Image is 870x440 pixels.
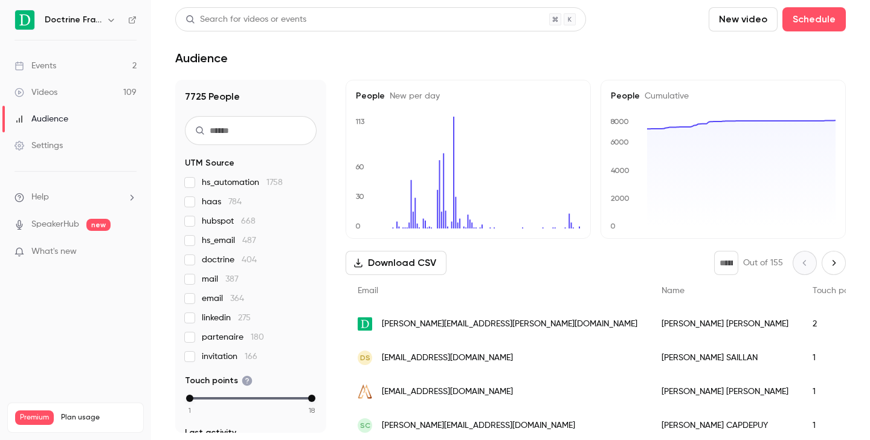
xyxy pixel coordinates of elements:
[175,51,228,65] h1: Audience
[251,333,264,341] span: 180
[360,352,370,363] span: DS
[185,157,234,169] span: UTM Source
[346,251,446,275] button: Download CSV
[813,286,862,295] span: Touch points
[202,331,264,343] span: partenaire
[355,117,365,126] text: 113
[15,410,54,425] span: Premium
[14,86,57,99] div: Videos
[14,140,63,152] div: Settings
[385,92,440,100] span: New per day
[382,318,637,331] span: [PERSON_NAME][EMAIL_ADDRESS][PERSON_NAME][DOMAIN_NAME]
[649,307,801,341] div: [PERSON_NAME] [PERSON_NAME]
[382,352,513,364] span: [EMAIL_ADDRESS][DOMAIN_NAME]
[14,191,137,204] li: help-dropdown-opener
[31,191,49,204] span: Help
[610,222,616,230] text: 0
[31,218,79,231] a: SpeakerHub
[185,375,253,387] span: Touch points
[188,405,191,416] span: 1
[662,286,685,295] span: Name
[122,247,137,257] iframe: Noticeable Trigger
[225,275,239,283] span: 387
[202,215,256,227] span: hubspot
[382,419,575,432] span: [PERSON_NAME][EMAIL_ADDRESS][DOMAIN_NAME]
[360,420,370,431] span: SC
[709,7,778,31] button: New video
[358,317,372,331] img: doctrine.fr
[186,395,193,402] div: min
[358,384,372,399] img: cmartin-avocat.fr
[202,235,256,247] span: hs_email
[202,273,239,285] span: mail
[185,89,317,104] h1: 7725 People
[242,236,256,245] span: 487
[610,117,629,126] text: 8000
[355,163,364,171] text: 60
[610,138,629,146] text: 6000
[649,341,801,375] div: [PERSON_NAME] SAILLAN
[185,13,306,26] div: Search for videos or events
[230,294,244,303] span: 364
[611,166,630,175] text: 4000
[202,254,257,266] span: doctrine
[649,375,801,409] div: [PERSON_NAME] [PERSON_NAME]
[86,219,111,231] span: new
[15,10,34,30] img: Doctrine France
[202,351,257,363] span: invitation
[228,198,242,206] span: 784
[822,251,846,275] button: Next page
[61,413,136,422] span: Plan usage
[355,222,361,230] text: 0
[743,257,783,269] p: Out of 155
[202,312,251,324] span: linkedin
[238,314,251,322] span: 275
[782,7,846,31] button: Schedule
[356,90,581,102] h5: People
[202,196,242,208] span: haas
[14,60,56,72] div: Events
[308,395,315,402] div: max
[640,92,689,100] span: Cumulative
[14,113,68,125] div: Audience
[356,192,364,201] text: 30
[611,194,630,202] text: 2000
[309,405,315,416] span: 18
[245,352,257,361] span: 166
[31,245,77,258] span: What's new
[202,176,283,189] span: hs_automation
[358,286,378,295] span: Email
[202,293,244,305] span: email
[241,217,256,225] span: 668
[45,14,101,26] h6: Doctrine France
[266,178,283,187] span: 1758
[382,386,513,398] span: [EMAIL_ADDRESS][DOMAIN_NAME]
[185,427,236,439] span: Last activity
[242,256,257,264] span: 404
[611,90,836,102] h5: People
